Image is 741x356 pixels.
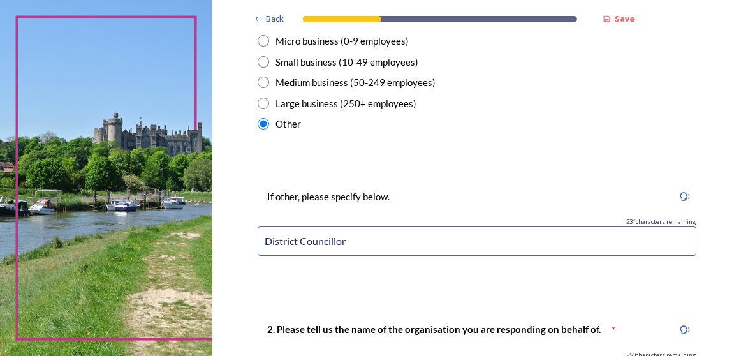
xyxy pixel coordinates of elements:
[626,218,696,226] span: 231 characters remaining
[275,96,416,111] div: Large business (250+ employees)
[275,55,418,70] div: Small business (10-49 employees)
[275,117,301,131] div: Other
[266,13,284,25] span: Back
[275,75,436,90] div: Medium business (50-249 employees)
[615,13,635,24] strong: Save
[275,34,409,48] div: Micro business (0-9 employees)
[267,190,390,204] p: If other, please specify below.
[267,323,601,335] strong: 2. Please tell us the name of the organisation you are responding on behalf of.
